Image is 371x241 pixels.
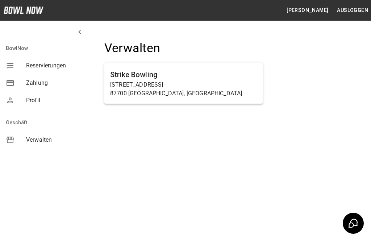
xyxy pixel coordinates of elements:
h6: Strike Bowling [110,69,257,80]
h4: Verwalten [104,41,263,56]
span: Reservierungen [26,61,81,70]
button: Ausloggen [334,4,371,17]
p: 87700 [GEOGRAPHIC_DATA], [GEOGRAPHIC_DATA] [110,89,257,98]
button: [PERSON_NAME] [284,4,331,17]
img: logo [4,7,43,14]
span: Profil [26,96,81,105]
span: Verwalten [26,136,81,144]
span: Zahlung [26,79,81,87]
p: [STREET_ADDRESS] [110,80,257,89]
